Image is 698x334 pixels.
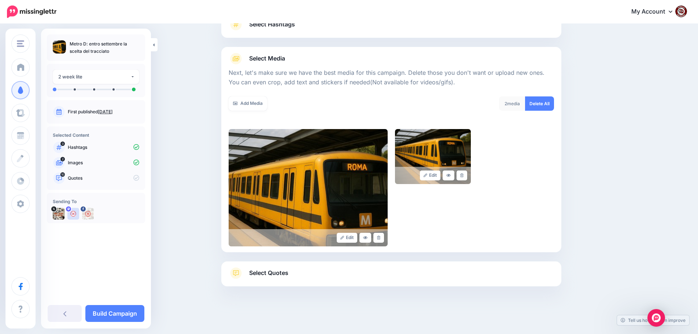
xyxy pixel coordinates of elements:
[53,132,139,138] h4: Selected Content
[505,101,507,106] span: 2
[53,40,66,54] img: b04f01c0bd077223a250f2a0abc6e392_thumb.jpg
[98,109,112,114] a: [DATE]
[420,170,441,180] a: Edit
[525,96,554,111] a: Delete All
[58,73,130,81] div: 2 week lite
[229,96,267,111] a: Add Media
[229,68,554,87] p: Next, let's make sure we have the best media for this campaign. Delete those you don't want or up...
[229,129,388,246] img: b04f01c0bd077223a250f2a0abc6e392_large.jpg
[67,208,79,220] img: user_default_image.png
[624,3,687,21] a: My Account
[499,96,525,111] div: media
[17,40,24,47] img: menu.png
[53,70,139,84] button: 2 week lite
[68,175,139,181] p: Quotes
[60,172,65,177] span: 10
[68,159,139,166] p: Images
[229,19,554,38] a: Select Hashtags
[7,5,56,18] img: Missinglettr
[647,309,665,327] div: Open Intercom Messenger
[229,65,554,246] div: Select Media
[249,19,295,29] span: Select Hashtags
[68,144,139,151] p: Hashtags
[249,268,288,278] span: Select Quotes
[249,54,285,63] span: Select Media
[53,199,139,204] h4: Sending To
[337,233,358,243] a: Edit
[68,109,139,115] p: First published
[617,315,689,325] a: Tell us how we can improve
[395,129,471,184] img: 5301f75c5bb2b953092868c9bda0db0b_large.jpg
[70,40,139,55] p: Metro D: entro settembre la scelta del tracciato
[82,208,94,220] img: 463453305_2684324355074873_6393692129472495966_n-bsa154739.jpg
[229,53,554,65] a: Select Media
[60,142,65,146] span: 0
[229,267,554,286] a: Select Quotes
[60,157,65,161] span: 2
[53,208,64,220] img: uTTNWBrh-84924.jpeg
